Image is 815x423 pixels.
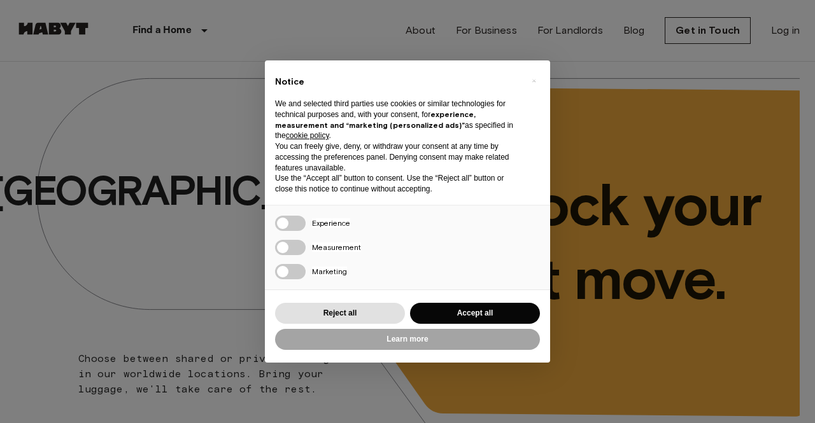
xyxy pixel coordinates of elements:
[532,73,536,88] span: ×
[410,303,540,324] button: Accept all
[286,131,329,140] a: cookie policy
[275,329,540,350] button: Learn more
[312,242,361,252] span: Measurement
[275,141,520,173] p: You can freely give, deny, or withdraw your consent at any time by accessing the preferences pane...
[275,76,520,88] h2: Notice
[523,71,544,91] button: Close this notice
[275,99,520,141] p: We and selected third parties use cookies or similar technologies for technical purposes and, wit...
[275,303,405,324] button: Reject all
[312,218,350,228] span: Experience
[275,109,476,130] strong: experience, measurement and “marketing (personalized ads)”
[312,267,347,276] span: Marketing
[275,173,520,195] p: Use the “Accept all” button to consent. Use the “Reject all” button or close this notice to conti...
